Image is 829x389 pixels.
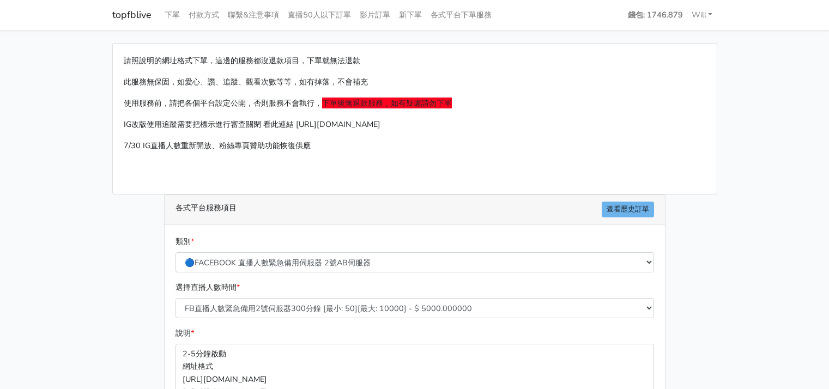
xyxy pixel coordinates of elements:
a: 影片訂單 [355,4,395,26]
a: 各式平台下單服務 [426,4,496,26]
a: 新下單 [395,4,426,26]
a: topfblive [112,4,152,26]
label: 說明 [176,327,194,339]
span: 下單後無退款服務，如有疑慮請勿下單 [322,98,452,108]
p: 使用服務前，請把各個平台設定公開，否則服務不會執行， [124,97,706,110]
a: 付款方式 [184,4,223,26]
p: 此服務無保固，如愛心、讚、追蹤、觀看次數等等，如有掉落，不會補充 [124,76,706,88]
a: 錢包: 1746.879 [624,4,687,26]
label: 類別 [176,235,194,248]
p: 7/30 IG直播人數重新開放、粉絲專頁贊助功能恢復供應 [124,139,706,152]
p: IG改版使用追蹤需要把標示進行審查關閉 看此連結 [URL][DOMAIN_NAME] [124,118,706,131]
a: Will [687,4,717,26]
a: 聯繫&注意事項 [223,4,283,26]
a: 查看歷史訂單 [602,202,654,217]
label: 選擇直播人數時間 [176,281,240,294]
div: 各式平台服務項目 [165,195,665,224]
strong: 錢包: 1746.879 [628,9,683,20]
a: 下單 [160,4,184,26]
a: 直播50人以下訂單 [283,4,355,26]
p: 請照說明的網址格式下單，這邊的服務都沒退款項目，下單就無法退款 [124,54,706,67]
